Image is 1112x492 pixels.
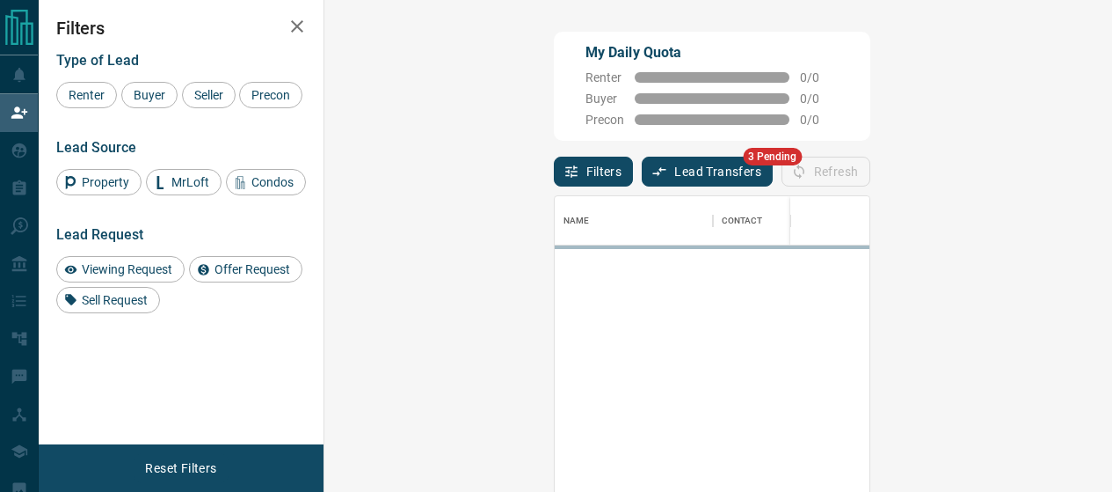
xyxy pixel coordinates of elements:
[56,256,185,283] div: Viewing Request
[62,88,111,102] span: Renter
[585,42,839,63] p: My Daily Quota
[165,175,215,189] span: MrLoft
[76,293,154,307] span: Sell Request
[56,287,160,313] div: Sell Request
[226,169,306,195] div: Condos
[127,88,171,102] span: Buyer
[743,148,802,165] span: 3 Pending
[76,262,178,276] span: Viewing Request
[239,82,302,108] div: Precon
[245,88,296,102] span: Precon
[189,256,302,283] div: Offer Request
[56,18,306,39] h2: Filters
[134,453,228,483] button: Reset Filters
[563,196,590,246] div: Name
[800,113,839,127] span: 0 / 0
[208,262,296,276] span: Offer Request
[56,139,136,156] span: Lead Source
[56,169,142,195] div: Property
[555,196,713,246] div: Name
[146,169,222,195] div: MrLoft
[56,226,143,243] span: Lead Request
[56,82,117,108] div: Renter
[585,113,624,127] span: Precon
[188,88,229,102] span: Seller
[642,157,773,187] button: Lead Transfers
[56,52,139,69] span: Type of Lead
[713,196,854,246] div: Contact
[121,82,178,108] div: Buyer
[722,196,763,246] div: Contact
[76,175,135,189] span: Property
[800,92,839,106] span: 0 / 0
[800,70,839,84] span: 0 / 0
[554,157,634,187] button: Filters
[182,82,236,108] div: Seller
[245,175,300,189] span: Condos
[585,92,624,106] span: Buyer
[585,70,624,84] span: Renter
